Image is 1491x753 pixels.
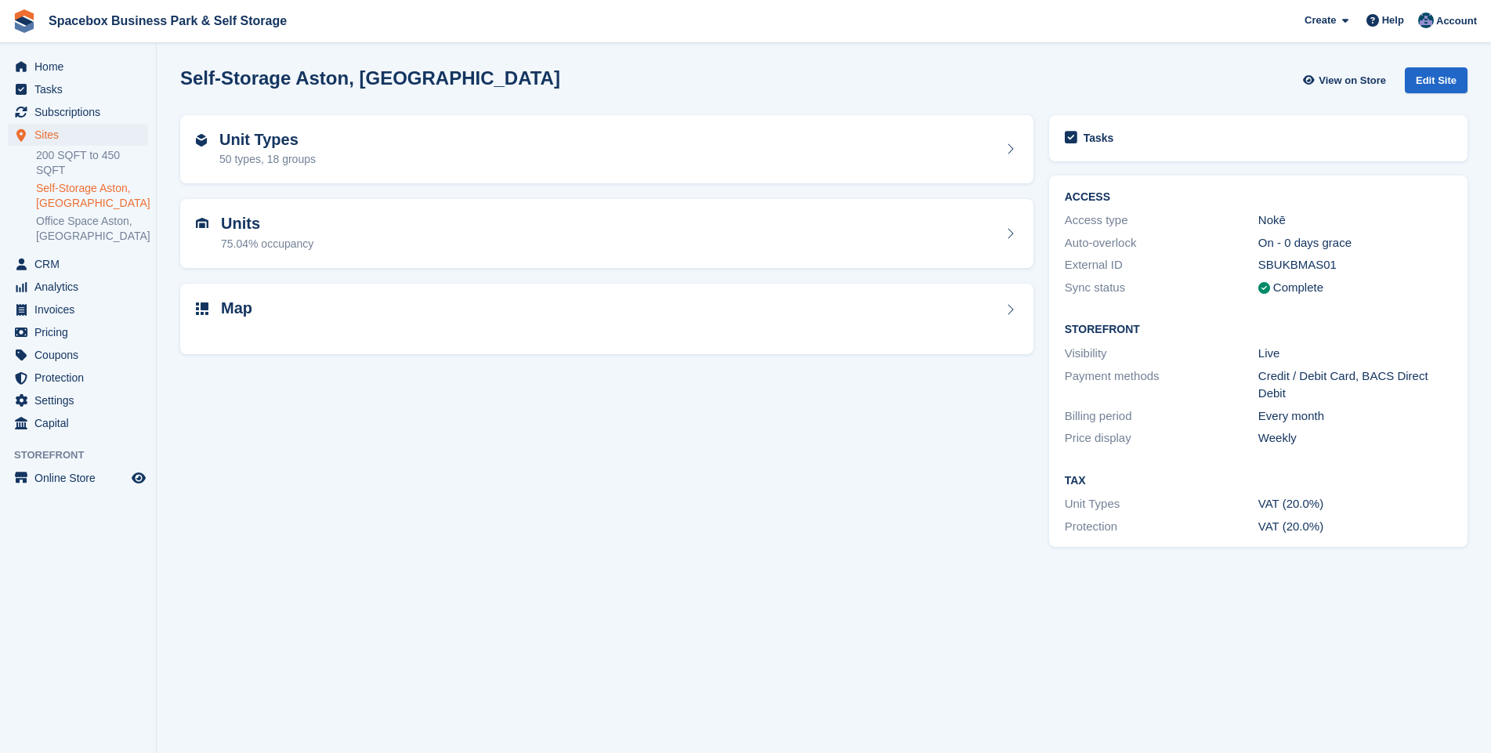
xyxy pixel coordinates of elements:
span: Online Store [34,467,128,489]
a: menu [8,78,148,100]
span: Subscriptions [34,101,128,123]
div: VAT (20.0%) [1258,518,1452,536]
span: Help [1382,13,1404,28]
a: View on Store [1301,67,1392,93]
div: Billing period [1065,407,1258,425]
span: Protection [34,367,128,389]
a: Units 75.04% occupancy [180,199,1033,268]
span: Capital [34,412,128,434]
span: Create [1305,13,1336,28]
div: 75.04% occupancy [221,236,313,252]
a: menu [8,101,148,123]
h2: Tax [1065,475,1452,487]
span: Coupons [34,344,128,366]
img: unit-type-icn-2b2737a686de81e16bb02015468b77c625bbabd49415b5ef34ead5e3b44a266d.svg [196,134,207,147]
div: Protection [1065,518,1258,536]
div: Price display [1065,429,1258,447]
span: Tasks [34,78,128,100]
div: On - 0 days grace [1258,234,1452,252]
span: Storefront [14,447,156,463]
div: Live [1258,345,1452,363]
a: menu [8,412,148,434]
span: View on Store [1319,73,1386,89]
a: Map [180,284,1033,355]
span: Pricing [34,321,128,343]
div: 50 types, 18 groups [219,151,316,168]
div: Credit / Debit Card, BACS Direct Debit [1258,367,1452,403]
h2: ACCESS [1065,191,1452,204]
a: menu [8,389,148,411]
a: Edit Site [1405,67,1467,100]
span: Settings [34,389,128,411]
div: Auto-overlock [1065,234,1258,252]
span: Account [1436,13,1477,29]
span: Invoices [34,299,128,320]
a: Unit Types 50 types, 18 groups [180,115,1033,184]
div: Every month [1258,407,1452,425]
div: Sync status [1065,279,1258,297]
a: Spacebox Business Park & Self Storage [42,8,293,34]
a: Office Space Aston, [GEOGRAPHIC_DATA] [36,214,148,244]
img: unit-icn-7be61d7bf1b0ce9d3e12c5938cc71ed9869f7b940bace4675aadf7bd6d80202e.svg [196,218,208,229]
a: Preview store [129,469,148,487]
div: Visibility [1065,345,1258,363]
a: menu [8,344,148,366]
img: map-icn-33ee37083ee616e46c38cad1a60f524a97daa1e2b2c8c0bc3eb3415660979fc1.svg [196,302,208,315]
div: Complete [1273,279,1323,297]
div: External ID [1065,256,1258,274]
span: CRM [34,253,128,275]
div: VAT (20.0%) [1258,495,1452,513]
a: menu [8,56,148,78]
div: Edit Site [1405,67,1467,93]
div: Nokē [1258,212,1452,230]
span: Sites [34,124,128,146]
a: Self-Storage Aston, [GEOGRAPHIC_DATA] [36,181,148,211]
a: menu [8,467,148,489]
a: menu [8,253,148,275]
img: Daud [1418,13,1434,28]
h2: Storefront [1065,324,1452,336]
h2: Tasks [1084,131,1114,145]
a: menu [8,367,148,389]
span: Home [34,56,128,78]
img: stora-icon-8386f47178a22dfd0bd8f6a31ec36ba5ce8667c1dd55bd0f319d3a0aa187defe.svg [13,9,36,33]
span: Analytics [34,276,128,298]
h2: Map [221,299,252,317]
h2: Units [221,215,313,233]
div: Weekly [1258,429,1452,447]
div: Access type [1065,212,1258,230]
h2: Unit Types [219,131,316,149]
div: SBUKBMAS01 [1258,256,1452,274]
div: Unit Types [1065,495,1258,513]
div: Payment methods [1065,367,1258,403]
h2: Self-Storage Aston, [GEOGRAPHIC_DATA] [180,67,560,89]
a: menu [8,299,148,320]
a: 200 SQFT to 450 SQFT [36,148,148,178]
a: menu [8,321,148,343]
a: menu [8,124,148,146]
a: menu [8,276,148,298]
